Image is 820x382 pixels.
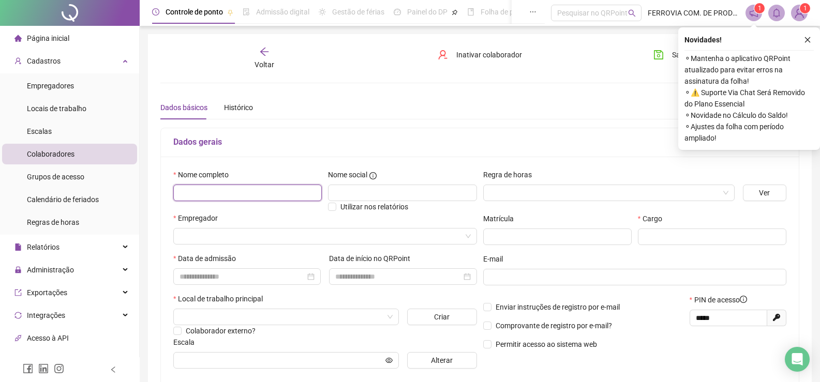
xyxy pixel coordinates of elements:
span: left [110,366,117,373]
span: Regras de horas [27,218,79,226]
span: pushpin [452,9,458,16]
span: Controle de ponto [166,8,223,16]
span: search [628,9,636,17]
span: Exportações [27,288,67,297]
label: Local de trabalho principal [173,293,270,304]
span: instagram [54,363,64,374]
span: lock [14,266,22,273]
div: Open Intercom Messenger [785,347,810,372]
span: Aceite de uso [27,357,69,365]
label: Escala [173,337,201,348]
span: facebook [23,363,33,374]
span: save [653,50,664,60]
span: Gestão de férias [332,8,384,16]
span: Colaboradores [27,150,74,158]
span: pushpin [227,9,233,16]
h5: Dados gerais [173,136,786,148]
span: FERROVIA COM. DE PRODUTOS ÓPTICOS LTDA [648,7,739,19]
span: Página inicial [27,34,69,42]
span: clock-circle [152,8,159,16]
span: ⚬ ⚠️ Suporte Via Chat Será Removido do Plano Essencial [684,87,814,110]
span: Integrações [27,311,65,319]
span: file-done [243,8,250,16]
span: ⚬ Novidade no Cálculo do Saldo! [684,110,814,121]
span: eye [385,357,393,364]
label: Matrícula [483,213,520,224]
label: Cargo [638,213,669,224]
span: Grupos de acesso [27,173,84,181]
span: ⚬ Mantenha o aplicativo QRPoint atualizado para evitar erros na assinatura da folha! [684,53,814,87]
span: PIN de acesso [694,294,747,305]
span: sync [14,312,22,319]
span: Folha de pagamento [481,8,547,16]
span: Acesso à API [27,334,69,342]
span: book [467,8,474,16]
button: Ver [743,185,786,201]
span: notification [749,8,758,18]
span: Comprovante de registro por e-mail? [496,322,612,330]
label: E-mail [483,253,510,265]
span: Inativar colaborador [456,49,522,60]
span: 1 [758,5,762,12]
span: export [14,289,22,296]
span: Nome social [328,169,367,180]
button: Salvar [646,47,700,63]
span: user-add [14,57,22,65]
span: Administração [27,266,74,274]
div: Dados básicos [160,102,207,113]
span: ⚬ Ajustes da folha com período ampliado! [684,121,814,144]
span: user-delete [438,50,448,60]
span: Novidades ! [684,34,722,45]
sup: Atualize o seu contato no menu Meus Dados [800,3,810,13]
span: Escalas [27,127,52,135]
span: sun [319,8,326,16]
span: dashboard [394,8,401,16]
label: Empregador [173,212,225,224]
span: Cadastros [27,57,61,65]
button: Inativar colaborador [430,47,530,63]
span: bell [772,8,781,18]
button: Alterar [407,352,477,369]
span: Salvar [672,49,692,60]
span: Locais de trabalho [27,104,86,113]
span: Painel do DP [407,8,448,16]
span: ellipsis [529,8,536,16]
span: Calendário de feriados [27,195,99,204]
span: arrow-left [259,47,270,57]
label: Data de início no QRPoint [329,253,417,264]
span: home [14,35,22,42]
span: file [14,243,22,251]
span: Empregadores [27,82,74,90]
span: Colaborador externo? [186,327,256,335]
span: info-circle [740,296,747,303]
label: Nome completo [173,169,235,180]
span: Enviar instruções de registro por e-mail [496,303,620,311]
span: linkedin [38,363,49,374]
span: Permitir acesso ao sistema web [496,340,597,348]
span: api [14,334,22,342]
span: 1 [803,5,807,12]
span: Utilizar nos relatórios [340,203,408,211]
span: info-circle [369,172,377,179]
span: close [804,36,811,43]
sup: 1 [754,3,765,13]
img: 83690 [792,5,807,21]
span: Admissão digital [256,8,309,16]
div: Histórico [224,102,253,113]
label: Regra de horas [483,169,539,180]
span: Alterar [431,355,453,366]
span: Criar [434,311,450,323]
button: Criar [407,309,477,325]
span: Ver [759,187,770,198]
label: Data de admissão [173,253,243,264]
span: Relatórios [27,243,59,251]
span: Voltar [255,60,274,69]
